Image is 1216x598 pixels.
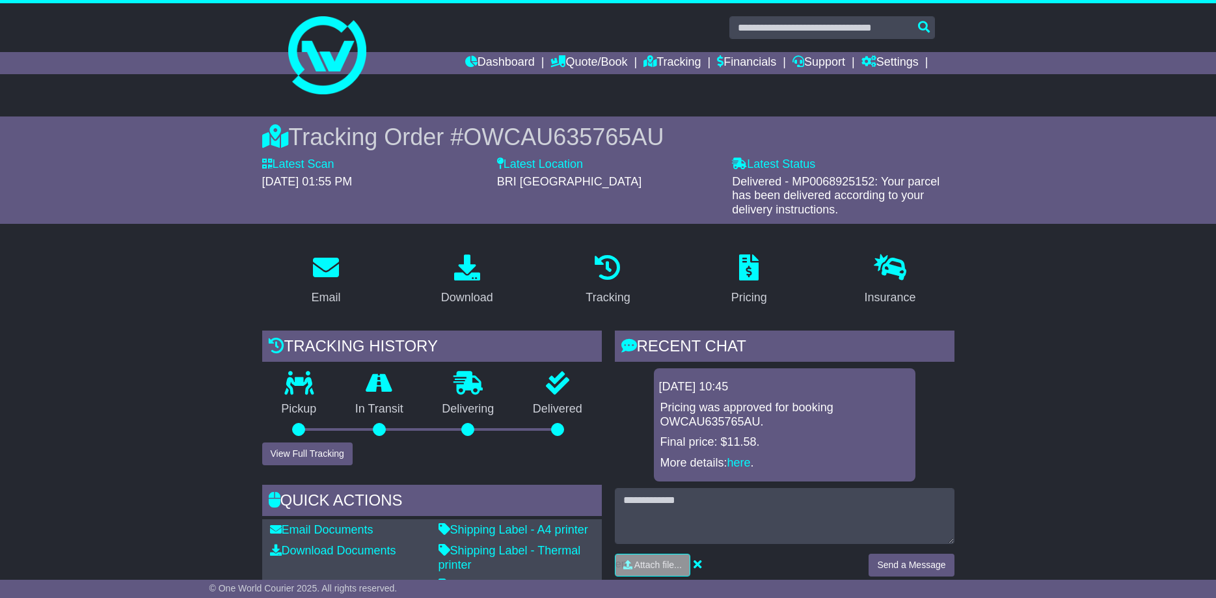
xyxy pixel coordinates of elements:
[439,578,565,591] a: Original Address Label
[441,289,493,306] div: Download
[423,402,514,416] p: Delivering
[792,52,845,74] a: Support
[497,157,583,172] label: Latest Location
[577,250,638,311] a: Tracking
[439,544,581,571] a: Shipping Label - Thermal printer
[660,456,909,470] p: More details: .
[433,250,502,311] a: Download
[660,401,909,429] p: Pricing was approved for booking OWCAU635765AU.
[660,435,909,450] p: Final price: $11.58.
[732,175,939,216] span: Delivered - MP0068925152: Your parcel has been delivered according to your delivery instructions.
[262,123,954,151] div: Tracking Order #
[311,289,340,306] div: Email
[727,456,751,469] a: here
[856,250,925,311] a: Insurance
[513,402,602,416] p: Delivered
[262,442,353,465] button: View Full Tracking
[586,289,630,306] div: Tracking
[717,52,776,74] a: Financials
[262,485,602,520] div: Quick Actions
[465,52,535,74] a: Dashboard
[550,52,627,74] a: Quote/Book
[731,289,767,306] div: Pricing
[209,583,398,593] span: © One World Courier 2025. All rights reserved.
[723,250,776,311] a: Pricing
[262,157,334,172] label: Latest Scan
[732,157,815,172] label: Latest Status
[262,175,353,188] span: [DATE] 01:55 PM
[262,402,336,416] p: Pickup
[869,554,954,577] button: Send a Message
[643,52,701,74] a: Tracking
[262,331,602,366] div: Tracking history
[270,544,396,557] a: Download Documents
[336,402,423,416] p: In Transit
[615,331,954,366] div: RECENT CHAT
[865,289,916,306] div: Insurance
[463,124,664,150] span: OWCAU635765AU
[303,250,349,311] a: Email
[439,523,588,536] a: Shipping Label - A4 printer
[861,52,919,74] a: Settings
[659,380,910,394] div: [DATE] 10:45
[497,175,642,188] span: BRI [GEOGRAPHIC_DATA]
[270,523,373,536] a: Email Documents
